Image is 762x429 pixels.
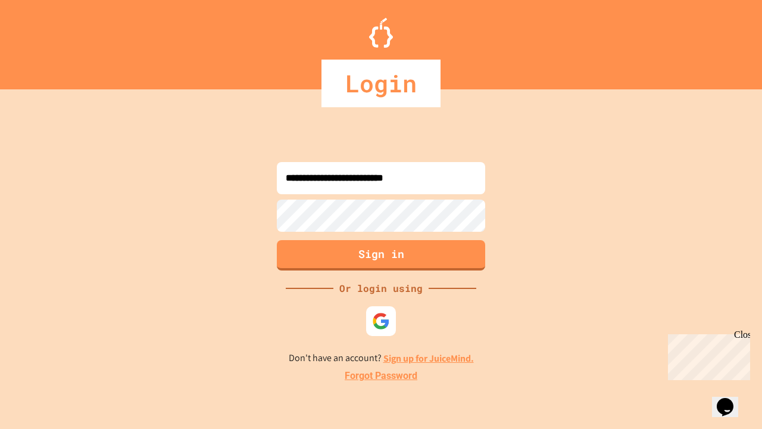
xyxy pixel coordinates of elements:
[712,381,750,417] iframe: chat widget
[383,352,474,365] a: Sign up for JuiceMind.
[321,60,441,107] div: Login
[289,351,474,366] p: Don't have an account?
[372,312,390,330] img: google-icon.svg
[5,5,82,76] div: Chat with us now!Close
[369,18,393,48] img: Logo.svg
[333,281,429,296] div: Or login using
[277,240,485,271] button: Sign in
[345,369,417,383] a: Forgot Password
[663,329,750,380] iframe: chat widget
